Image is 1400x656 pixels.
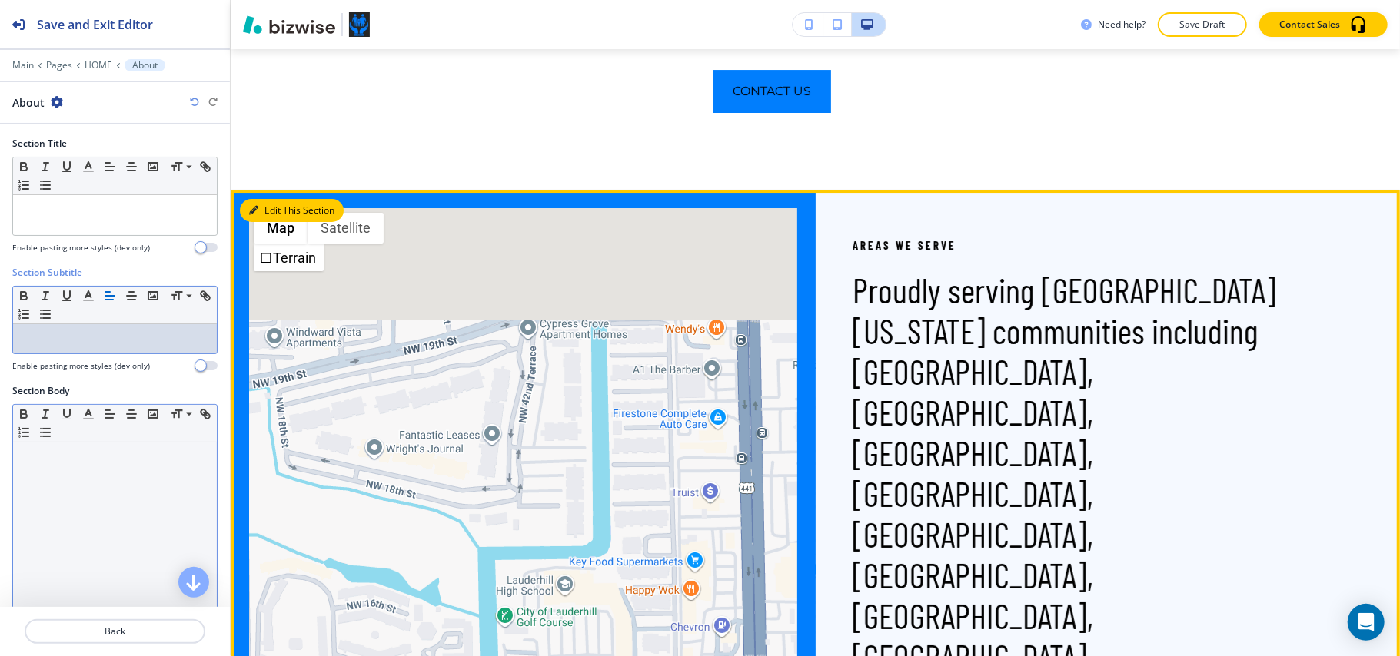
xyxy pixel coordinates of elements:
[12,360,150,372] h4: Enable pasting more styles (dev only)
[1098,18,1146,31] h3: Need help?
[308,213,384,244] button: Show satellite imagery
[132,60,158,71] p: About
[12,60,34,71] button: Main
[733,82,811,101] span: Contact Us
[12,137,67,151] h2: Section Title
[1178,18,1227,31] p: Save Draft
[255,245,322,270] li: Terrain
[254,213,308,244] button: Show street map
[26,625,204,638] p: Back
[37,15,153,34] h2: Save and Exit Editor
[1158,12,1247,37] button: Save Draft
[12,242,150,253] h4: Enable pasting more styles (dev only)
[1259,12,1388,37] button: Contact Sales
[12,384,69,398] h2: Section Body
[713,70,831,113] button: Contact Us
[125,59,165,71] button: About
[349,12,370,37] img: Your Logo
[853,236,1324,254] p: Areas We Serve
[240,199,344,222] button: Edit This Section
[12,266,82,280] h2: Section Subtitle
[46,60,72,71] button: Pages
[85,60,112,71] button: HOME
[25,619,205,644] button: Back
[243,15,335,34] img: Bizwise Logo
[12,94,45,111] h2: About
[254,244,324,271] ul: Show street map
[1279,18,1340,31] p: Contact Sales
[273,250,316,266] label: Terrain
[1348,604,1385,641] div: Open Intercom Messenger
